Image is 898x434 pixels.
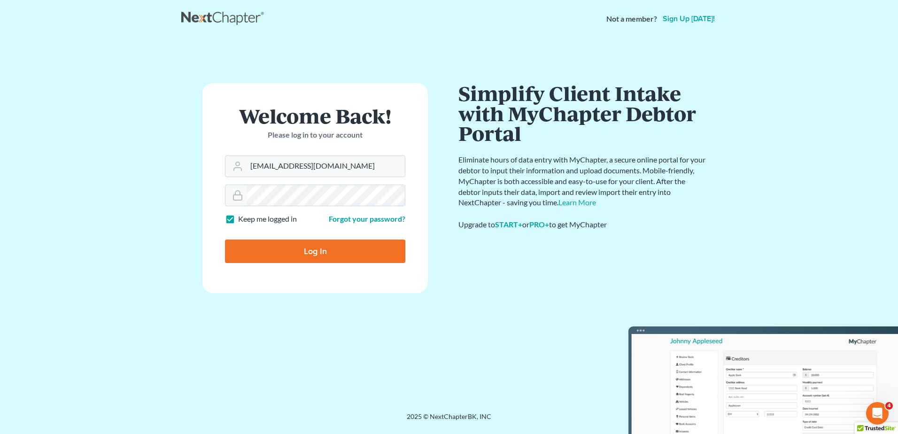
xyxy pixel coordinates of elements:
a: Sign up [DATE]! [661,15,717,23]
iframe: Intercom live chat [866,402,889,425]
a: PRO+ [529,220,549,229]
h1: Welcome Back! [225,106,405,126]
label: Keep me logged in [238,214,297,225]
div: Upgrade to or to get MyChapter [458,219,707,230]
a: Learn More [558,198,596,207]
strong: Not a member? [606,14,657,24]
span: 4 [885,402,893,410]
a: Forgot your password? [329,214,405,223]
input: Log In [225,240,405,263]
input: Email Address [247,156,405,177]
div: 2025 © NextChapterBK, INC [181,412,717,429]
p: Eliminate hours of data entry with MyChapter, a secure online portal for your debtor to input the... [458,155,707,208]
h1: Simplify Client Intake with MyChapter Debtor Portal [458,83,707,143]
p: Please log in to your account [225,130,405,140]
a: START+ [495,220,522,229]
